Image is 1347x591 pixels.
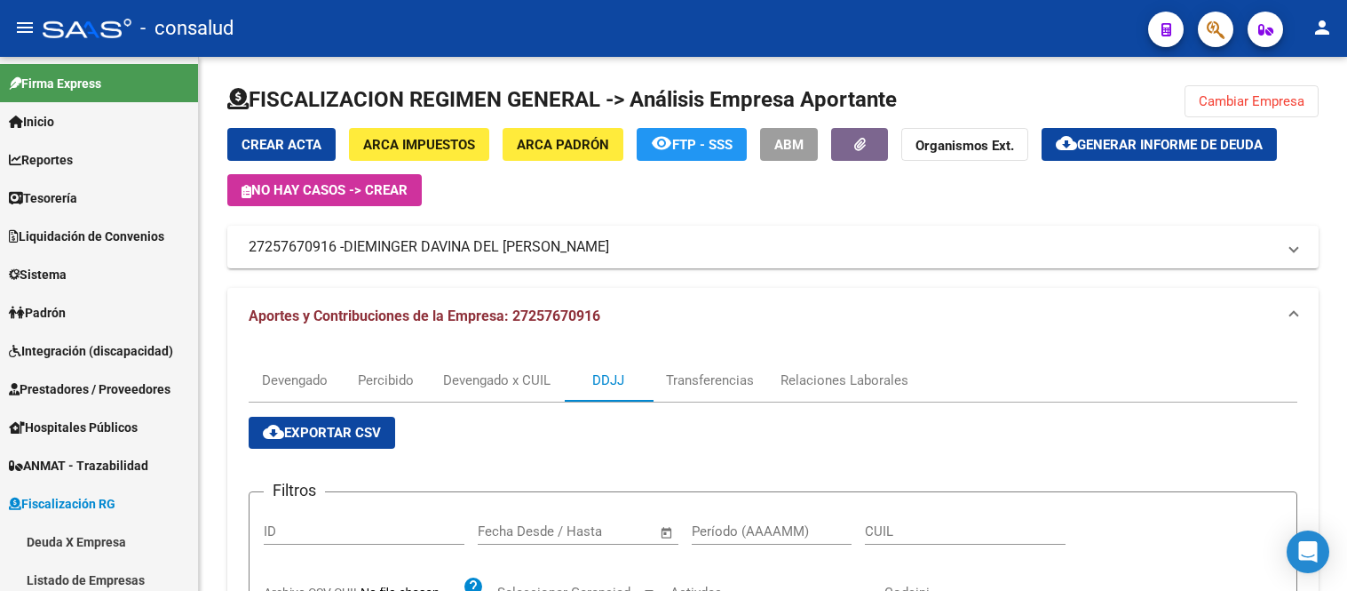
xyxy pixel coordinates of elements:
[264,478,325,503] h3: Filtros
[517,137,609,153] span: ARCA Padrón
[1287,531,1329,573] div: Open Intercom Messenger
[915,138,1014,154] strong: Organismos Ext.
[249,417,395,449] button: Exportar CSV
[1311,17,1333,38] mat-icon: person
[774,137,804,153] span: ABM
[9,112,54,132] span: Inicio
[760,128,818,161] button: ABM
[592,371,624,390] div: DDJJ
[249,307,600,324] span: Aportes y Contribuciones de la Empresa: 27257670916
[358,371,414,390] div: Percibido
[227,85,897,114] h1: FISCALIZACION REGIMEN GENERAL -> Análisis Empresa Aportante
[227,128,336,161] button: Crear Acta
[9,418,138,437] span: Hospitales Públicos
[566,523,652,539] input: Fecha fin
[262,371,328,390] div: Devengado
[242,137,321,153] span: Crear Acta
[672,137,733,153] span: FTP - SSS
[651,132,672,154] mat-icon: remove_red_eye
[344,237,609,257] span: DIEMINGER DAVINA DEL [PERSON_NAME]
[227,174,422,206] button: No hay casos -> Crear
[9,188,77,208] span: Tesorería
[227,226,1319,268] mat-expansion-panel-header: 27257670916 -DIEMINGER DAVINA DEL [PERSON_NAME]
[9,456,148,475] span: ANMAT - Trazabilidad
[666,371,754,390] div: Transferencias
[363,137,475,153] span: ARCA Impuestos
[1077,137,1263,153] span: Generar informe de deuda
[1185,85,1319,117] button: Cambiar Empresa
[9,341,173,361] span: Integración (discapacidad)
[227,288,1319,345] mat-expansion-panel-header: Aportes y Contribuciones de la Empresa: 27257670916
[478,523,550,539] input: Fecha inicio
[1042,128,1277,161] button: Generar informe de deuda
[9,74,101,93] span: Firma Express
[9,303,66,323] span: Padrón
[1199,93,1304,109] span: Cambiar Empresa
[780,371,908,390] div: Relaciones Laborales
[443,371,551,390] div: Devengado x CUIL
[901,128,1028,161] button: Organismos Ext.
[242,182,408,198] span: No hay casos -> Crear
[349,128,489,161] button: ARCA Impuestos
[140,9,234,48] span: - consalud
[657,523,677,543] button: Open calendar
[503,128,623,161] button: ARCA Padrón
[9,494,115,514] span: Fiscalización RG
[249,237,1276,257] mat-panel-title: 27257670916 -
[14,17,36,38] mat-icon: menu
[263,425,381,441] span: Exportar CSV
[9,150,73,170] span: Reportes
[9,265,67,284] span: Sistema
[9,379,170,399] span: Prestadores / Proveedores
[637,128,747,161] button: FTP - SSS
[9,227,164,246] span: Liquidación de Convenios
[1056,132,1077,154] mat-icon: cloud_download
[263,421,284,443] mat-icon: cloud_download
